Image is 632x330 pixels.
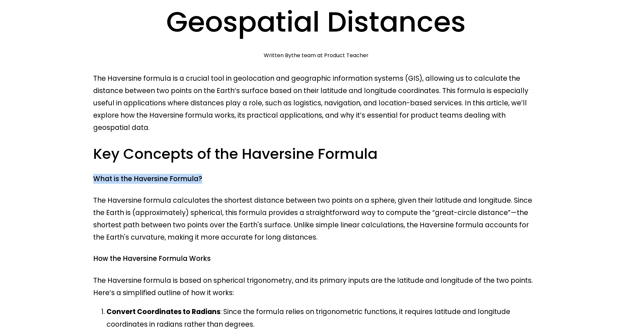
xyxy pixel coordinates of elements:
p: The Haversine formula is a crucial tool in geolocation and geographic information systems (GIS), ... [93,72,539,134]
h3: Key Concepts of the Haversine Formula [93,144,539,164]
div: Written By [264,52,369,58]
a: the team at Product Teacher [291,52,369,59]
strong: Convert Coordinates to Radians [106,307,220,316]
p: The Haversine formula calculates the shortest distance between two points on a sphere, given thei... [93,194,539,243]
h4: What is the Haversine Formula? [93,174,539,184]
h4: How the Haversine Formula Works [93,254,539,264]
p: : Since the formula relies on trigonometric functions, it requires latitude and longitude coordin... [106,305,539,330]
p: The Haversine formula is based on spherical trigonometry, and its primary inputs are the latitude... [93,274,539,299]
